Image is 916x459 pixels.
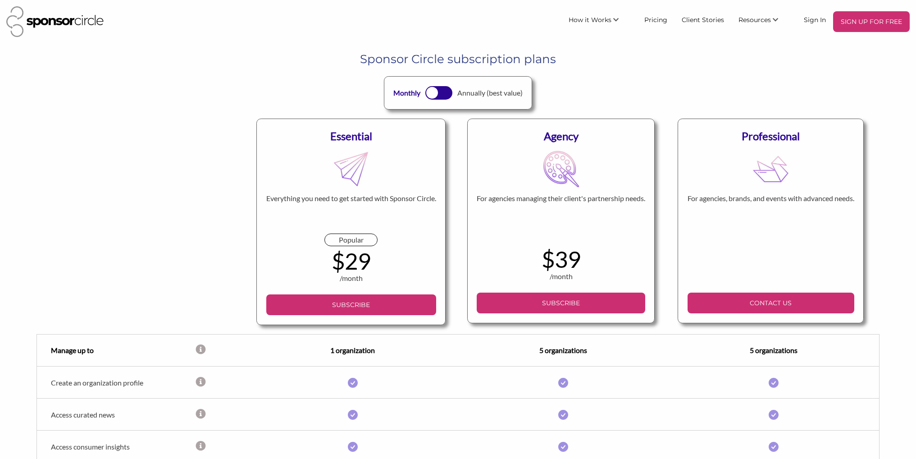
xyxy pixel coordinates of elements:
[393,87,420,98] div: Monthly
[477,293,645,313] a: SUBSCRIBE
[477,248,645,271] div: $39
[333,151,369,187] img: MDB8YWNjdF8xRVMyQnVKcDI4S0FlS2M5fGZsX2xpdmVfZ2hUeW9zQmppQkJrVklNa3k3WGg1bXBx00WCYLTg8d
[266,194,436,234] div: Everything you need to get started with Sponsor Circle.
[543,151,579,187] img: MDB8YWNjdF8xRVMyQnVKcDI4S0FlS2M5fGZsX2xpdmVfa1QzbGg0YzRNa2NWT1BDV21CQUZza1Zs0031E1MQed
[691,296,851,310] p: CONTACT US
[797,11,833,28] a: Sign In
[558,442,568,452] img: i
[731,11,797,32] li: Resources
[769,442,779,452] img: i
[637,11,674,28] a: Pricing
[669,345,879,356] div: 5 organizations
[738,16,771,24] span: Resources
[769,378,779,388] img: i
[688,194,854,234] div: For agencies, brands, and events with advanced needs.
[37,410,195,419] div: Access curated news
[477,194,645,234] div: For agencies managing their client's partnership needs.
[348,410,358,420] img: i
[270,298,433,312] p: SUBSCRIBE
[458,345,669,356] div: 5 organizations
[457,87,523,98] div: Annually (best value)
[837,15,906,28] p: SIGN UP FOR FREE
[558,378,568,388] img: i
[340,274,363,282] span: /month
[37,345,195,356] div: Manage up to
[477,128,645,144] div: Agency
[266,250,436,273] div: $29
[561,11,637,32] li: How it Works
[769,410,779,420] img: i
[569,16,611,24] span: How it Works
[480,296,642,310] p: SUBSCRIBE
[558,410,568,420] img: i
[266,128,436,144] div: Essential
[348,442,358,452] img: i
[688,128,854,144] div: Professional
[688,293,854,313] a: CONTACT US
[37,378,195,387] div: Create an organization profile
[752,151,789,187] img: MDB8YWNjdF8xRVMyQnVKcDI4S0FlS2M5fGZsX2xpdmVfemZLY1VLQ1l3QUkzM2FycUE0M0ZwaXNX00M5cMylX0
[348,378,358,388] img: i
[324,234,378,246] div: Popular
[550,272,573,280] span: /month
[105,51,812,67] h1: Sponsor Circle subscription plans
[247,345,458,356] div: 1 organization
[674,11,731,28] a: Client Stories
[6,6,104,37] img: Sponsor Circle Logo
[266,294,436,315] a: SUBSCRIBE
[37,442,195,451] div: Access consumer insights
